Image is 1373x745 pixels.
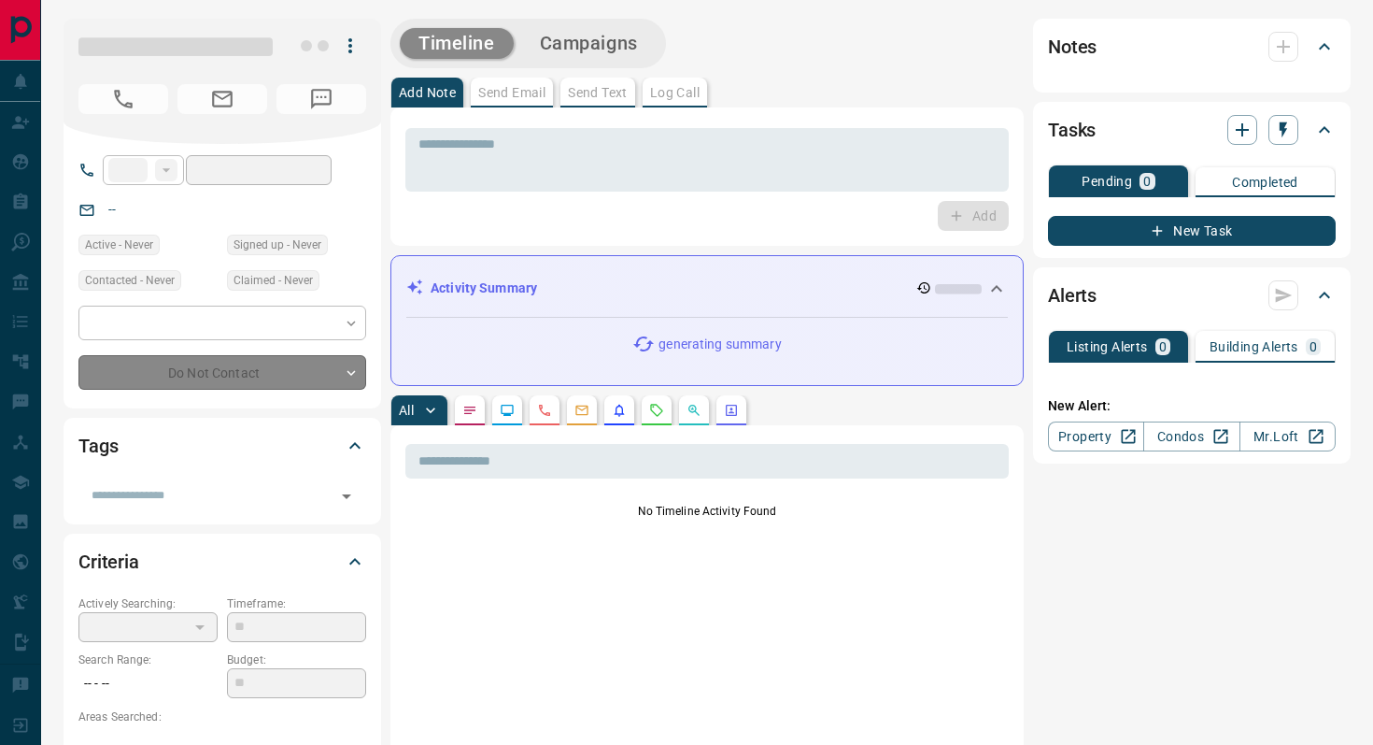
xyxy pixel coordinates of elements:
button: New Task [1048,216,1336,246]
h2: Tags [78,431,118,461]
p: No Timeline Activity Found [405,503,1009,520]
a: Property [1048,422,1144,451]
p: Timeframe: [227,595,366,612]
svg: Lead Browsing Activity [500,403,515,418]
h2: Tasks [1048,115,1096,145]
p: Search Range: [78,652,218,668]
p: Pending [1082,175,1132,188]
p: 0 [1143,175,1151,188]
a: Mr.Loft [1239,422,1336,451]
span: No Email [177,84,267,114]
p: All [399,404,414,417]
div: Notes [1048,24,1336,69]
div: Do Not Contact [78,355,366,390]
p: 0 [1309,340,1317,353]
h2: Criteria [78,547,139,577]
svg: Requests [649,403,664,418]
span: No Number [78,84,168,114]
p: 0 [1159,340,1167,353]
p: New Alert: [1048,396,1336,416]
h2: Alerts [1048,280,1097,310]
span: Contacted - Never [85,271,175,290]
p: Completed [1232,176,1298,189]
span: Signed up - Never [234,236,321,254]
a: -- [108,202,116,217]
button: Open [333,483,360,509]
p: Building Alerts [1210,340,1298,353]
div: Criteria [78,539,366,584]
span: No Number [276,84,366,114]
div: Alerts [1048,273,1336,318]
button: Timeline [400,28,514,59]
svg: Calls [537,403,552,418]
p: -- - -- [78,668,218,699]
p: generating summary [658,335,781,354]
p: Areas Searched: [78,709,366,725]
span: Claimed - Never [234,271,313,290]
p: Listing Alerts [1067,340,1148,353]
svg: Agent Actions [724,403,739,418]
p: Actively Searching: [78,595,218,612]
svg: Notes [462,403,477,418]
div: Tags [78,423,366,468]
svg: Opportunities [686,403,701,418]
svg: Listing Alerts [612,403,627,418]
div: Tasks [1048,107,1336,152]
button: Campaigns [521,28,657,59]
svg: Emails [574,403,589,418]
p: Activity Summary [431,279,537,298]
a: Condos [1143,422,1239,451]
p: Add Note [399,86,456,99]
span: Active - Never [85,236,153,254]
h2: Notes [1048,32,1097,62]
div: Activity Summary [406,271,1008,306]
p: Budget: [227,652,366,668]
